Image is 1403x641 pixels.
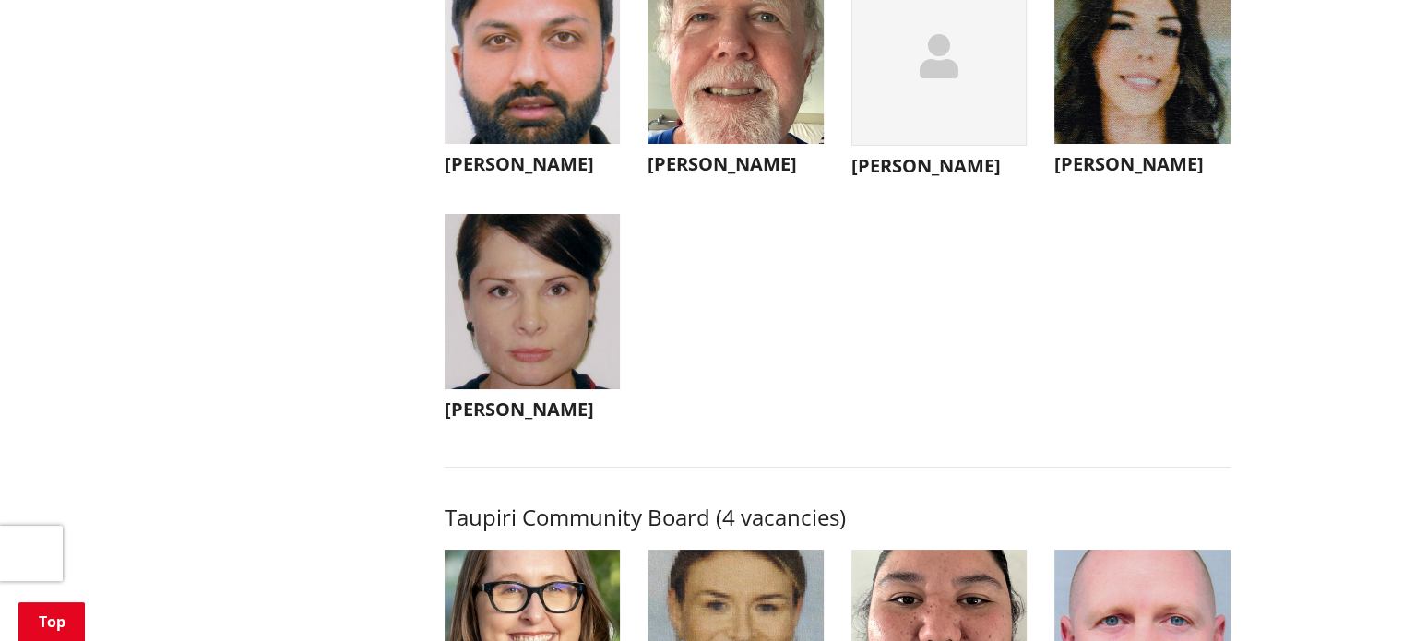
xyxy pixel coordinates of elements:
h3: [PERSON_NAME] [1054,153,1231,175]
button: [PERSON_NAME] [445,214,621,431]
h3: [PERSON_NAME] [445,398,621,421]
a: Top [18,602,85,641]
h3: Taupiri Community Board (4 vacancies) [445,504,1231,531]
img: WO-B-RG__HUNTER_J__2Abig [445,214,621,390]
iframe: Messenger Launcher [1318,564,1385,630]
h3: [PERSON_NAME] [445,153,621,175]
h3: [PERSON_NAME] [648,153,824,175]
h3: [PERSON_NAME] [851,155,1028,177]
